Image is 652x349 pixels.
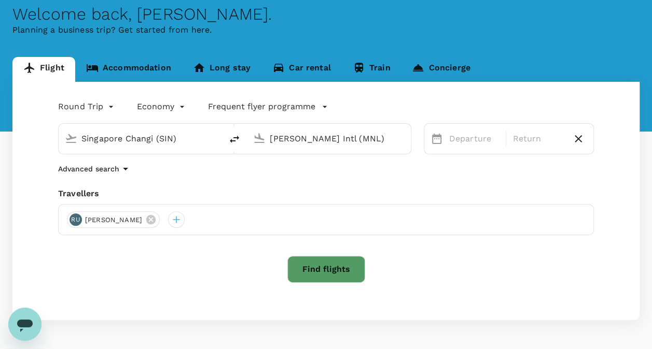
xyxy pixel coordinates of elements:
button: Find flights [287,256,365,283]
button: Frequent flyer programme [208,100,328,113]
div: RU[PERSON_NAME] [67,211,160,228]
a: Long stay [182,57,261,82]
button: Open [404,137,406,139]
a: Train [342,57,401,82]
a: Accommodation [75,57,182,82]
input: Depart from [81,130,200,147]
div: RU [70,213,82,226]
p: Planning a business trip? Get started from here. [12,24,640,36]
input: Going to [270,130,389,147]
div: Travellers [58,187,594,200]
div: Welcome back , [PERSON_NAME] . [12,5,640,24]
div: Round Trip [58,98,116,115]
p: Advanced search [58,164,119,174]
a: Concierge [401,57,481,82]
p: Return [512,133,563,145]
p: Frequent flyer programme [208,100,315,113]
div: Economy [137,98,187,115]
iframe: Button to launch messaging window [8,308,41,341]
button: Open [215,137,217,139]
button: Advanced search [58,163,132,175]
p: Departure [449,133,500,145]
span: [PERSON_NAME] [79,215,148,225]
a: Flight [12,57,75,82]
a: Car rental [261,57,342,82]
button: delete [222,127,247,152]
